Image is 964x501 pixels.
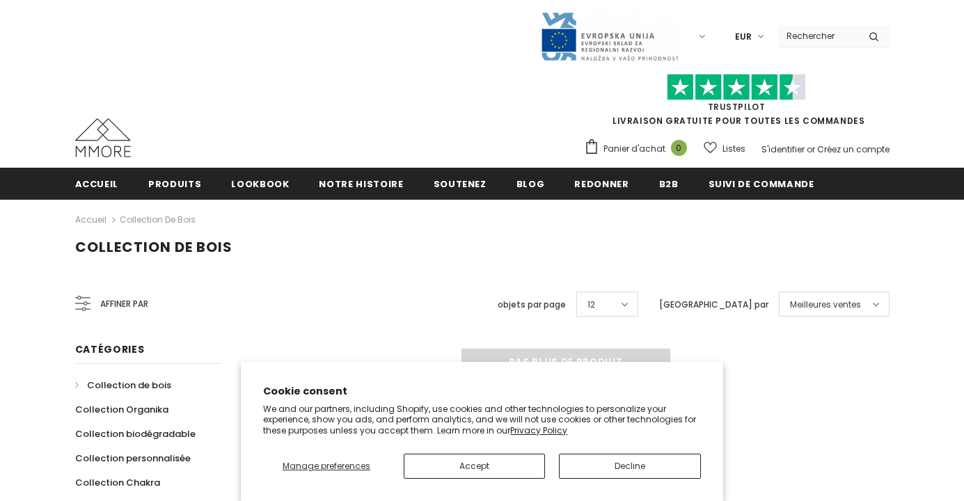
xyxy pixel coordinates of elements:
a: Collection de bois [120,214,196,225]
span: Redonner [574,177,629,191]
span: Suivi de commande [709,177,814,191]
img: Javni Razpis [540,11,679,62]
span: Panier d'achat [603,142,665,156]
a: Listes [704,136,745,161]
a: S'identifier [761,143,805,155]
img: Cas MMORE [75,118,131,157]
a: Accueil [75,212,106,228]
label: [GEOGRAPHIC_DATA] par [659,298,768,312]
span: or [807,143,815,155]
span: LIVRAISON GRATUITE POUR TOUTES LES COMMANDES [584,80,890,127]
a: Produits [148,168,201,199]
span: B2B [659,177,679,191]
a: Créez un compte [817,143,890,155]
span: Blog [516,177,545,191]
span: Collection Organika [75,403,168,416]
a: Collection personnalisée [75,446,191,470]
span: Affiner par [100,296,148,312]
a: Notre histoire [319,168,403,199]
span: Catégories [75,342,145,356]
a: Redonner [574,168,629,199]
a: soutenez [434,168,487,199]
button: Manage preferences [263,454,390,479]
a: Collection de bois [75,373,171,397]
span: Notre histoire [319,177,403,191]
h2: Cookie consent [263,384,701,399]
span: Collection Chakra [75,476,160,489]
button: Decline [559,454,700,479]
span: Collection de bois [87,379,171,392]
span: 0 [671,140,687,156]
a: Lookbook [231,168,289,199]
a: Accueil [75,168,119,199]
a: Collection Organika [75,397,168,422]
span: Collection de bois [75,237,232,257]
span: 12 [587,298,595,312]
span: EUR [735,30,752,44]
label: objets par page [498,298,566,312]
a: Suivi de commande [709,168,814,199]
a: Privacy Policy [510,424,567,436]
span: Meilleures ventes [790,298,861,312]
button: Accept [404,454,545,479]
a: Panier d'achat 0 [584,138,694,159]
a: TrustPilot [708,101,766,113]
input: Search Site [778,26,858,46]
a: B2B [659,168,679,199]
a: Collection Chakra [75,470,160,495]
img: Faites confiance aux étoiles pilotes [667,74,806,101]
span: Collection personnalisée [75,452,191,465]
p: We and our partners, including Shopify, use cookies and other technologies to personalize your ex... [263,404,701,436]
a: Collection biodégradable [75,422,196,446]
span: soutenez [434,177,487,191]
span: Listes [722,142,745,156]
span: Produits [148,177,201,191]
span: Lookbook [231,177,289,191]
span: Accueil [75,177,119,191]
span: Manage preferences [283,460,370,472]
a: Javni Razpis [540,30,679,42]
span: Collection biodégradable [75,427,196,440]
a: Blog [516,168,545,199]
